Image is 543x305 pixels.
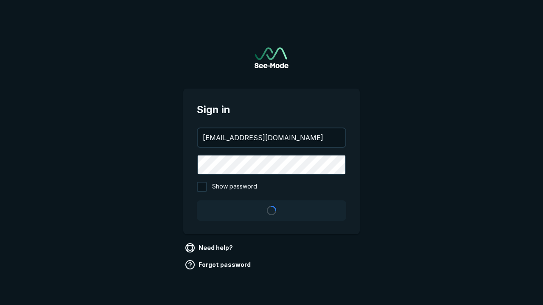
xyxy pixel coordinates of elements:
a: Forgot password [183,258,254,272]
a: Need help? [183,241,236,255]
img: See-Mode Logo [255,47,288,68]
a: Go to sign in [255,47,288,68]
span: Sign in [197,102,346,117]
span: Show password [212,182,257,192]
input: your@email.com [198,128,345,147]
